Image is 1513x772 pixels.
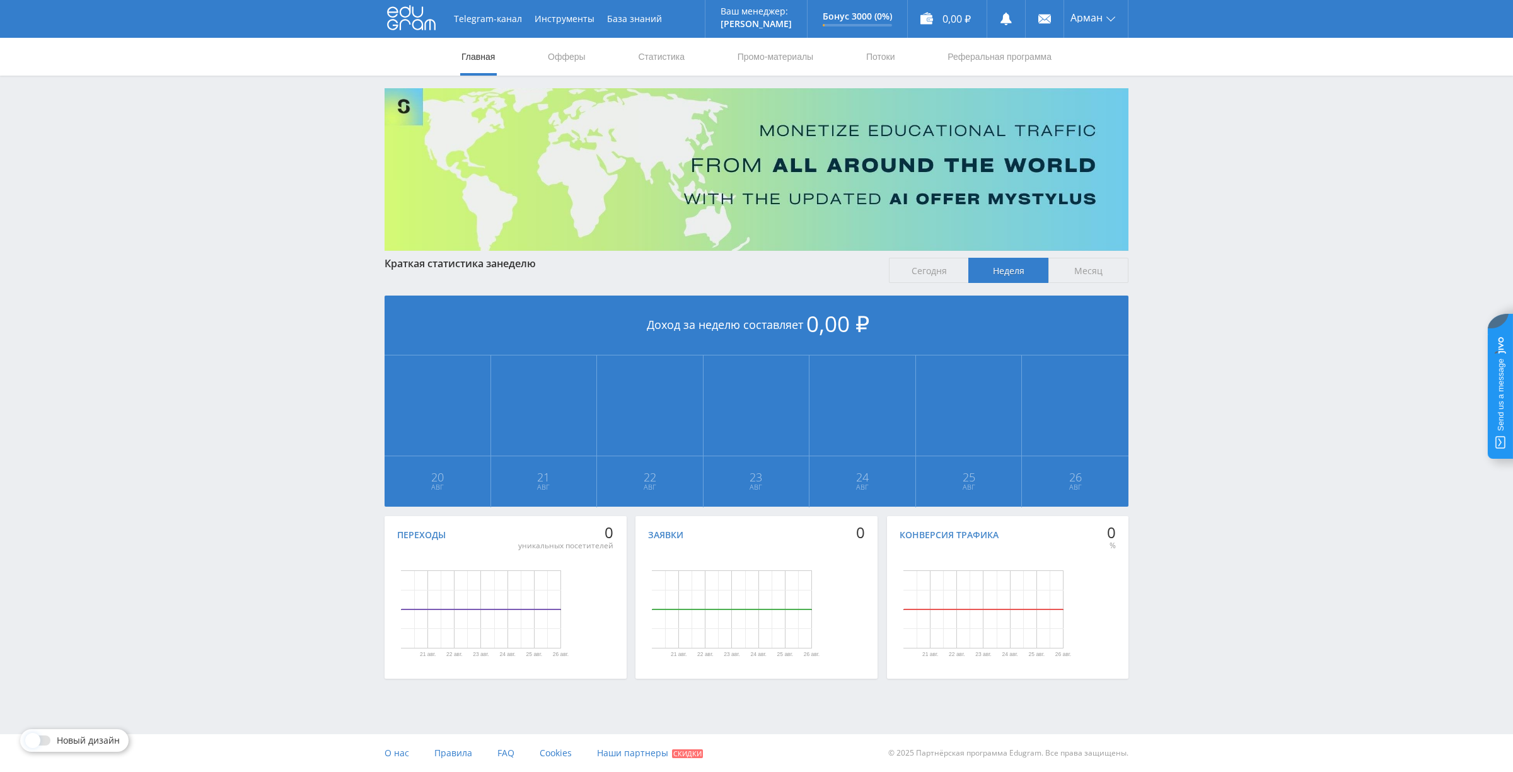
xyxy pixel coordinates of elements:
text: 25 авг. [1028,652,1044,658]
svg: Диаграмма. [862,546,1104,672]
a: Реферальная программа [946,38,1053,76]
span: Новый дизайн [57,735,120,746]
span: Cookies [540,747,572,759]
span: Авг [917,482,1021,492]
text: 25 авг. [777,652,793,658]
span: Месяц [1048,258,1128,283]
a: Потоки [865,38,896,76]
span: FAQ [497,747,514,759]
span: Арман [1070,13,1103,23]
div: 0 [856,524,865,541]
span: Наши партнеры [597,747,668,759]
div: % [1107,541,1116,551]
span: неделю [497,256,536,270]
a: Офферы [547,38,587,76]
svg: Диаграмма. [359,546,602,672]
div: Переходы [397,530,446,540]
span: Скидки [672,749,703,758]
span: 26 [1023,472,1128,482]
p: [PERSON_NAME] [721,19,792,29]
a: Наши партнеры Скидки [597,734,703,772]
text: 21 авг. [420,652,436,658]
span: Правила [434,747,472,759]
span: Неделя [968,258,1048,283]
div: Краткая статистика за [385,258,876,269]
span: 24 [810,472,915,482]
a: Cookies [540,734,572,772]
text: 21 авг. [671,652,687,658]
text: 22 авг. [949,652,965,658]
div: уникальных посетителей [518,541,613,551]
text: 25 авг. [526,652,542,658]
svg: Диаграмма. [610,546,853,672]
div: © 2025 Партнёрская программа Edugram. Все права защищены. [763,734,1128,772]
a: О нас [385,734,409,772]
span: О нас [385,747,409,759]
a: Промо-материалы [736,38,814,76]
text: 22 авг. [446,652,462,658]
span: Авг [492,482,596,492]
a: FAQ [497,734,514,772]
a: Главная [460,38,496,76]
p: Ваш менеджер: [721,6,792,16]
text: 21 авг. [922,652,937,658]
span: 20 [385,472,490,482]
span: 22 [598,472,702,482]
a: Статистика [637,38,686,76]
span: Сегодня [889,258,969,283]
span: Авг [1023,482,1128,492]
text: 24 авг. [1002,652,1017,658]
text: 26 авг. [553,652,569,658]
text: 23 авг. [975,652,991,658]
div: Конверсия трафика [900,530,999,540]
span: 23 [704,472,809,482]
text: 26 авг. [1055,652,1070,658]
div: 0 [1107,524,1116,541]
p: Бонус 3000 (0%) [823,11,892,21]
text: 24 авг. [499,652,515,658]
span: 25 [917,472,1021,482]
a: Правила [434,734,472,772]
div: Доход за неделю составляет [385,296,1128,355]
span: Авг [385,482,490,492]
div: Заявки [648,530,683,540]
span: Авг [598,482,702,492]
text: 22 авг. [697,652,713,658]
text: 23 авг. [724,652,740,658]
text: 23 авг. [473,652,489,658]
span: 0,00 ₽ [806,309,869,338]
text: 24 авг. [751,652,767,658]
div: 0 [518,524,613,541]
img: Banner [385,88,1128,251]
span: 21 [492,472,596,482]
span: Авг [810,482,915,492]
span: Авг [704,482,809,492]
text: 26 авг. [804,652,820,658]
